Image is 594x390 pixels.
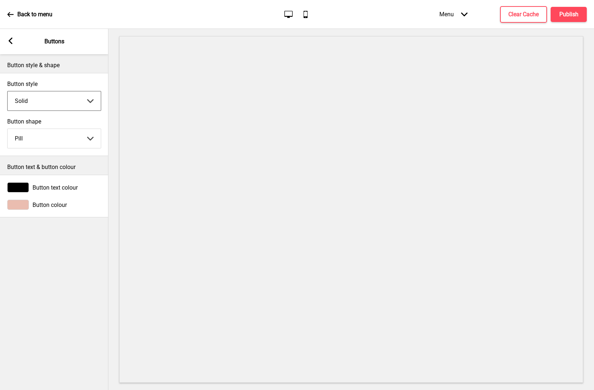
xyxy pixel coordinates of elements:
[7,61,101,69] p: Button style & shape
[7,182,101,192] div: Button text colour
[44,38,64,45] p: Buttons
[33,184,78,191] span: Button text colour
[33,201,67,208] span: Button colour
[7,163,101,171] p: Button text & button colour
[559,10,578,18] h4: Publish
[432,4,475,25] div: Menu
[551,7,587,22] button: Publish
[500,6,547,23] button: Clear Cache
[7,5,52,24] a: Back to menu
[508,10,539,18] h4: Clear Cache
[7,200,101,210] div: Button colour
[7,118,101,125] label: Button shape
[7,81,101,87] label: Button style
[17,10,52,18] p: Back to menu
